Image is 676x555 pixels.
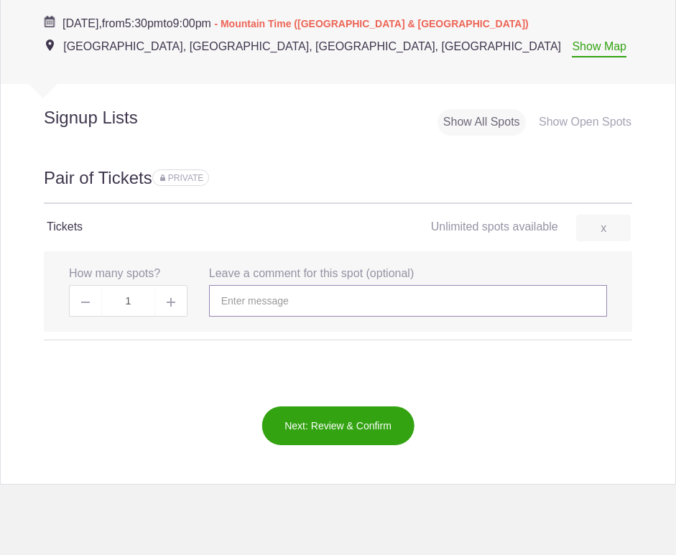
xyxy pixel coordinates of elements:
img: Cal purple [44,16,55,27]
input: Enter message [209,285,607,317]
label: How many spots? [69,266,160,282]
button: Next: Review & Confirm [261,406,415,446]
span: [DATE], [62,17,102,29]
a: Show Map [572,40,626,57]
img: Event location [46,39,54,51]
h2: Pair of Tickets [44,166,632,204]
img: Lock [160,174,166,181]
span: [GEOGRAPHIC_DATA], [GEOGRAPHIC_DATA], [GEOGRAPHIC_DATA], [GEOGRAPHIC_DATA] [63,40,561,52]
span: - Mountain Time ([GEOGRAPHIC_DATA] & [GEOGRAPHIC_DATA]) [214,18,528,29]
span: PRIVATE [168,173,204,183]
span: 9:00pm [173,17,211,29]
h4: Tickets [47,218,338,235]
div: Show Open Spots [533,109,637,136]
img: Minus gray [81,302,90,303]
span: 5:30pm [125,17,163,29]
a: x [576,215,631,241]
div: Show All Spots [437,109,526,136]
span: from to [62,17,529,29]
label: Leave a comment for this spot (optional) [209,266,414,282]
h2: Signup Lists [1,107,226,129]
span: Sign ups for this sign up list are private. Your sign up will be visible only to you and the even... [160,173,204,183]
span: Unlimited spots available [431,220,558,233]
img: Plus gray [167,298,175,307]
